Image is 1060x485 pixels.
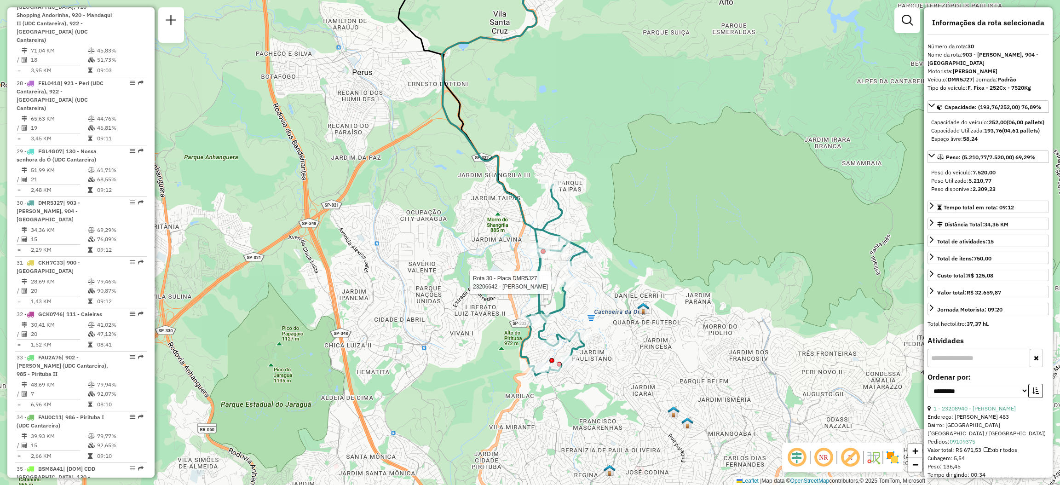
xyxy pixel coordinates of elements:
[668,406,680,418] img: UDC Cantareira
[88,237,95,242] i: % de utilização da cubagem
[22,237,27,242] i: Total de Atividades
[30,441,87,450] td: 15
[927,336,1049,345] h4: Atividades
[997,76,1016,83] strong: Padrão
[138,260,144,265] em: Rota exportada
[912,445,918,456] span: +
[30,166,87,175] td: 51,99 KM
[88,227,95,233] i: % de utilização do peso
[927,286,1049,298] a: Valor total:R$ 32.659,87
[130,354,135,360] em: Opções
[866,450,881,465] img: Fluxo de ruas
[927,84,1049,92] div: Tipo do veículo:
[30,46,87,55] td: 71,04 KM
[790,478,830,484] a: OpenStreetMap
[950,438,975,445] a: 09109375
[88,247,92,253] i: Tempo total em rota
[984,221,1008,228] span: 34,36 KM
[933,405,1016,412] a: 1 - 23208940 - [PERSON_NAME]
[97,235,143,244] td: 76,89%
[927,371,1049,382] label: Ordenar por:
[927,201,1049,213] a: Tempo total em rota: 09:12
[17,148,97,163] span: | 130 - Nossa senhora do Ó (UDC Cantareira)
[30,55,87,64] td: 18
[604,464,616,476] img: UDC Sítio Morro Grande
[130,414,135,420] em: Opções
[17,400,21,409] td: =
[931,177,1045,185] div: Peso Utilizado:
[17,441,21,450] td: /
[17,199,80,223] span: 30 -
[17,414,104,429] span: | 986 - Pirituba I (UDC Cantareira)
[681,417,693,429] img: PA DC
[946,154,1036,161] span: Peso: (5.210,77/7.520,00) 69,29%
[17,389,21,398] td: /
[30,340,87,349] td: 1,52 KM
[17,354,108,377] span: | 902 - [PERSON_NAME] (UDC Cantareira), 985 - Pirituba II
[130,260,135,265] em: Opções
[927,438,1049,446] div: Pedidos:
[968,177,991,184] strong: 5.210,77
[17,245,21,254] td: =
[138,80,144,86] em: Rota exportada
[17,414,104,429] span: 34 -
[17,134,21,143] td: =
[927,67,1049,75] div: Motorista:
[97,134,143,143] td: 09:11
[944,204,1014,211] span: Tempo total em rota: 09:12
[17,329,21,339] td: /
[38,465,63,472] span: BSM8A41
[138,354,144,360] em: Rota exportada
[927,252,1049,264] a: Total de itens:750,00
[88,68,92,73] i: Tempo total em rota
[973,76,1016,83] span: | Jornada:
[30,400,87,409] td: 6,96 KM
[88,288,95,294] i: % de utilização da cubagem
[927,463,961,470] span: Peso: 136,45
[927,18,1049,27] h4: Informações da rota selecionada
[17,259,80,274] span: 31 -
[908,444,922,458] a: Zoom in
[138,414,144,420] em: Rota exportada
[38,414,62,421] span: FAU0C11
[984,446,1017,453] span: Exibir todos
[17,297,21,306] td: =
[968,84,1031,91] strong: F. Fixa - 252Cx - 7520Kg
[17,148,97,163] span: 29 -
[22,227,27,233] i: Distância Total
[38,259,63,266] span: CKH7C33
[97,389,143,398] td: 92,07%
[30,123,87,133] td: 19
[22,322,27,328] i: Distância Total
[38,199,63,206] span: DMR5J27
[967,320,989,327] strong: 37,37 hL
[97,66,143,75] td: 09:03
[88,402,92,407] i: Tempo total em rota
[97,46,143,55] td: 45,83%
[88,382,95,387] i: % de utilização do peso
[63,311,102,318] span: | 111 - Caieiras
[927,42,1049,51] div: Número da rota:
[30,134,87,143] td: 3,45 KM
[812,446,835,468] span: Ocultar NR
[786,446,808,468] span: Ocultar deslocamento
[937,254,991,263] div: Total de itens:
[130,80,135,86] em: Opções
[22,433,27,439] i: Distância Total
[138,466,144,471] em: Rota exportada
[30,297,87,306] td: 1,43 KM
[97,432,143,441] td: 79,77%
[97,320,143,329] td: 41,02%
[974,255,991,262] strong: 750,00
[130,466,135,471] em: Opções
[88,116,95,121] i: % de utilização do peso
[88,391,95,397] i: % de utilização da cubagem
[927,235,1049,247] a: Total de atividades:15
[97,340,143,349] td: 08:41
[97,297,143,306] td: 09:12
[927,455,965,462] span: Cubagem: 5,54
[927,165,1049,197] div: Peso: (5.210,77/7.520,00) 69,29%
[138,148,144,154] em: Rota exportada
[927,303,1049,315] a: Jornada Motorista: 09:20
[38,148,62,155] span: FGL4G07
